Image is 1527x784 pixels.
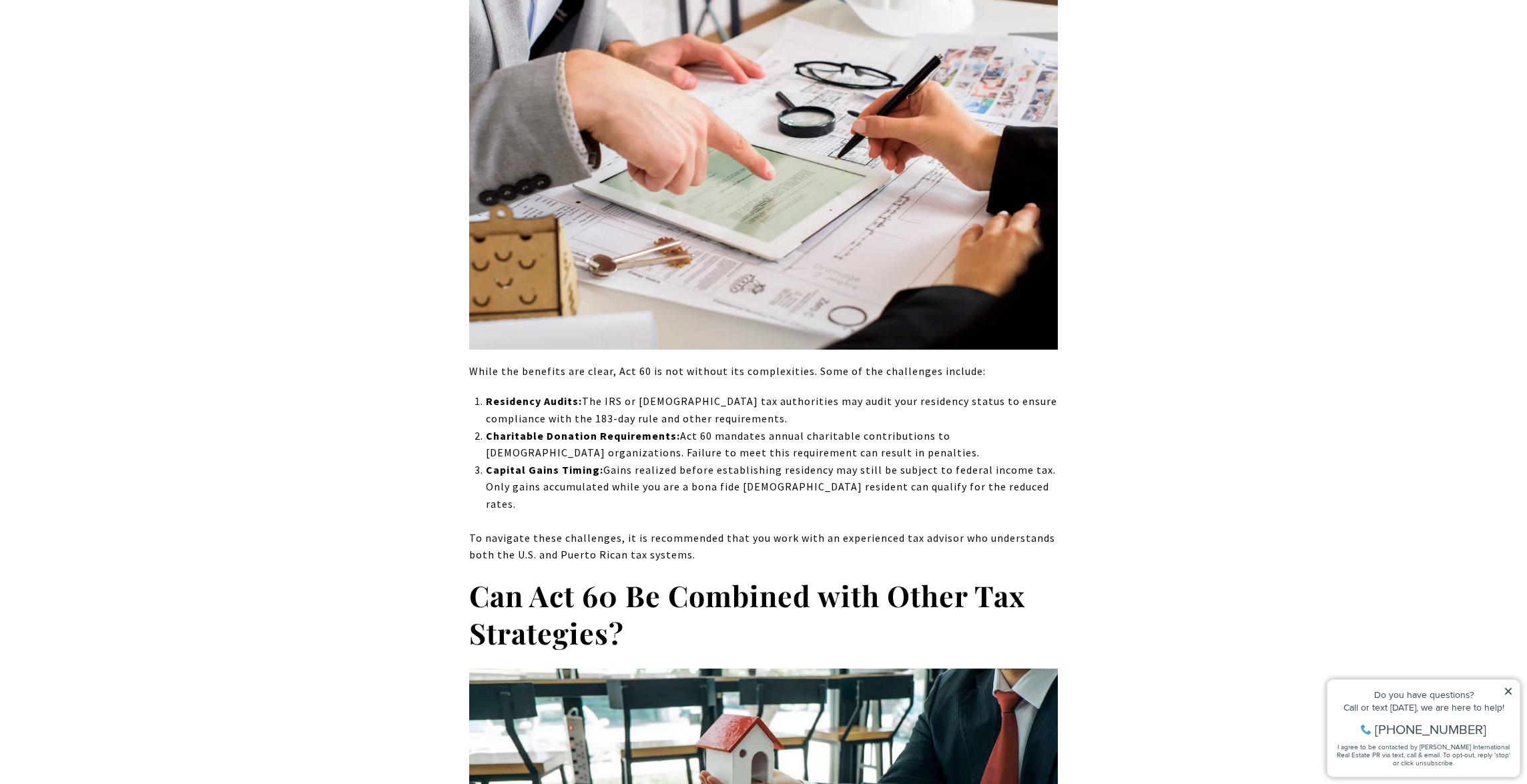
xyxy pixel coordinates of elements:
[469,576,1024,652] strong: Can Act 60 Be Combined with Other Tax Strategies?
[14,43,193,52] div: Call or text [DATE], we are here to help!
[14,30,193,39] div: Do you have questions?
[17,82,190,107] span: I agree to be contacted by [PERSON_NAME] International Real Estate PR via text, call & email. To ...
[486,394,1057,425] span: The IRS or [DEMOGRAPHIC_DATA] tax authorities may audit your residency status to ensure complianc...
[486,394,582,408] strong: Residency Audits:
[55,63,166,76] span: [PHONE_NUMBER]
[486,429,680,442] strong: Charitable Donation Requirements:
[486,463,603,476] strong: Capital Gains Timing:
[486,429,980,460] span: Act 60 mandates annual charitable contributions to [DEMOGRAPHIC_DATA] organizations. Failure to m...
[486,463,1056,510] span: Gains realized before establishing residency may still be subject to federal income tax. Only gai...
[469,531,1055,562] span: To navigate these challenges, it is recommended that you work with an experienced tax advisor who...
[469,364,986,378] span: While the benefits are clear, Act 60 is not without its complexities. Some of the challenges incl...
